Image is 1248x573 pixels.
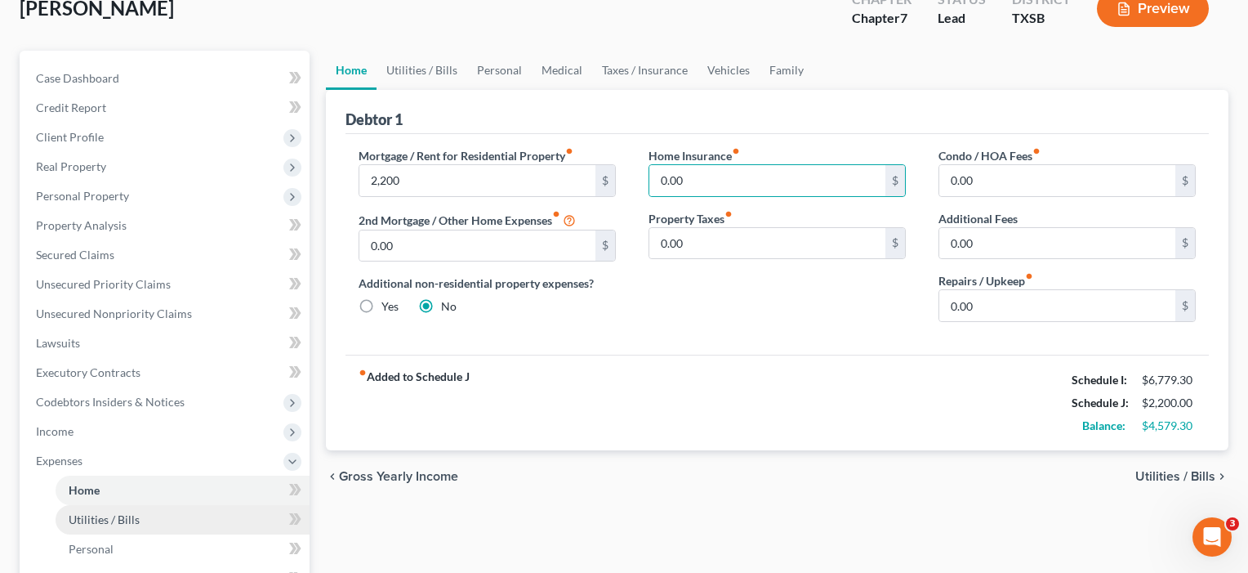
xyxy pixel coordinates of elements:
[326,470,458,483] button: chevron_left Gross Yearly Income
[36,307,192,320] span: Unsecured Nonpriority Claims
[649,228,885,259] input: --
[69,483,100,497] span: Home
[1012,9,1071,28] div: TXSB
[1135,470,1228,483] button: Utilities / Bills chevron_right
[698,51,760,90] a: Vehicles
[552,210,560,218] i: fiber_manual_record
[36,218,127,232] span: Property Analysis
[359,369,470,437] strong: Added to Schedule J
[359,369,367,377] i: fiber_manual_record
[36,130,104,144] span: Client Profile
[23,270,310,299] a: Unsecured Priority Claims
[23,211,310,240] a: Property Analysis
[649,165,885,196] input: --
[326,51,377,90] a: Home
[1142,372,1196,388] div: $6,779.30
[885,165,905,196] div: $
[1175,290,1195,321] div: $
[1226,517,1239,530] span: 3
[359,210,576,230] label: 2nd Mortgage / Other Home Expenses
[36,71,119,85] span: Case Dashboard
[381,298,399,315] label: Yes
[1032,147,1041,155] i: fiber_manual_record
[69,513,140,526] span: Utilities / Bills
[1192,517,1232,557] iframe: Intercom live chat
[23,240,310,270] a: Secured Claims
[939,290,1175,321] input: --
[36,336,80,350] span: Lawsuits
[23,64,310,93] a: Case Dashboard
[326,470,339,483] i: chevron_left
[36,365,140,379] span: Executory Contracts
[23,329,310,358] a: Lawsuits
[852,9,911,28] div: Chapter
[939,228,1175,259] input: --
[339,470,458,483] span: Gross Yearly Income
[36,424,74,438] span: Income
[359,275,616,292] label: Additional non-residential property expenses?
[36,248,114,262] span: Secured Claims
[1142,395,1196,411] div: $2,200.00
[56,476,310,505] a: Home
[938,9,986,28] div: Lead
[1072,373,1127,387] strong: Schedule I:
[938,210,1018,227] label: Additional Fees
[724,210,733,218] i: fiber_manual_record
[1142,418,1196,434] div: $4,579.30
[69,542,114,556] span: Personal
[441,298,457,315] label: No
[1175,165,1195,196] div: $
[359,147,573,164] label: Mortgage / Rent for Residential Property
[377,51,467,90] a: Utilities / Bills
[56,505,310,535] a: Utilities / Bills
[359,165,595,196] input: --
[1072,396,1129,410] strong: Schedule J:
[732,147,740,155] i: fiber_manual_record
[760,51,813,90] a: Family
[359,231,595,262] input: --
[56,535,310,564] a: Personal
[23,358,310,387] a: Executory Contracts
[36,101,106,114] span: Credit Report
[1175,228,1195,259] div: $
[1082,419,1125,432] strong: Balance:
[23,299,310,329] a: Unsecured Nonpriority Claims
[565,147,573,155] i: fiber_manual_record
[23,93,310,123] a: Credit Report
[939,165,1175,196] input: --
[649,147,740,164] label: Home Insurance
[36,395,185,409] span: Codebtors Insiders & Notices
[1215,470,1228,483] i: chevron_right
[36,159,106,173] span: Real Property
[592,51,698,90] a: Taxes / Insurance
[36,277,171,291] span: Unsecured Priority Claims
[595,231,615,262] div: $
[36,189,129,203] span: Personal Property
[1135,470,1215,483] span: Utilities / Bills
[885,228,905,259] div: $
[900,10,907,25] span: 7
[595,165,615,196] div: $
[938,272,1033,289] label: Repairs / Upkeep
[1025,272,1033,280] i: fiber_manual_record
[938,147,1041,164] label: Condo / HOA Fees
[532,51,592,90] a: Medical
[649,210,733,227] label: Property Taxes
[467,51,532,90] a: Personal
[345,110,403,129] div: Debtor 1
[36,454,82,468] span: Expenses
